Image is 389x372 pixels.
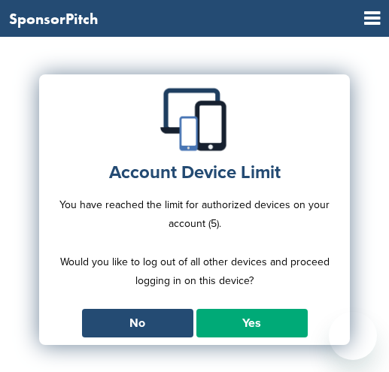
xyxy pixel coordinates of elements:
a: SponsorPitch [9,11,98,26]
iframe: Button to launch messaging window [329,312,377,360]
a: Yes [196,309,308,337]
h1: Account Device Limit [47,159,343,186]
p: You have reached the limit for authorized devices on your account (5). Would you like to log out ... [47,195,343,309]
a: No [82,309,193,337]
img: Multiple devices [157,82,232,157]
